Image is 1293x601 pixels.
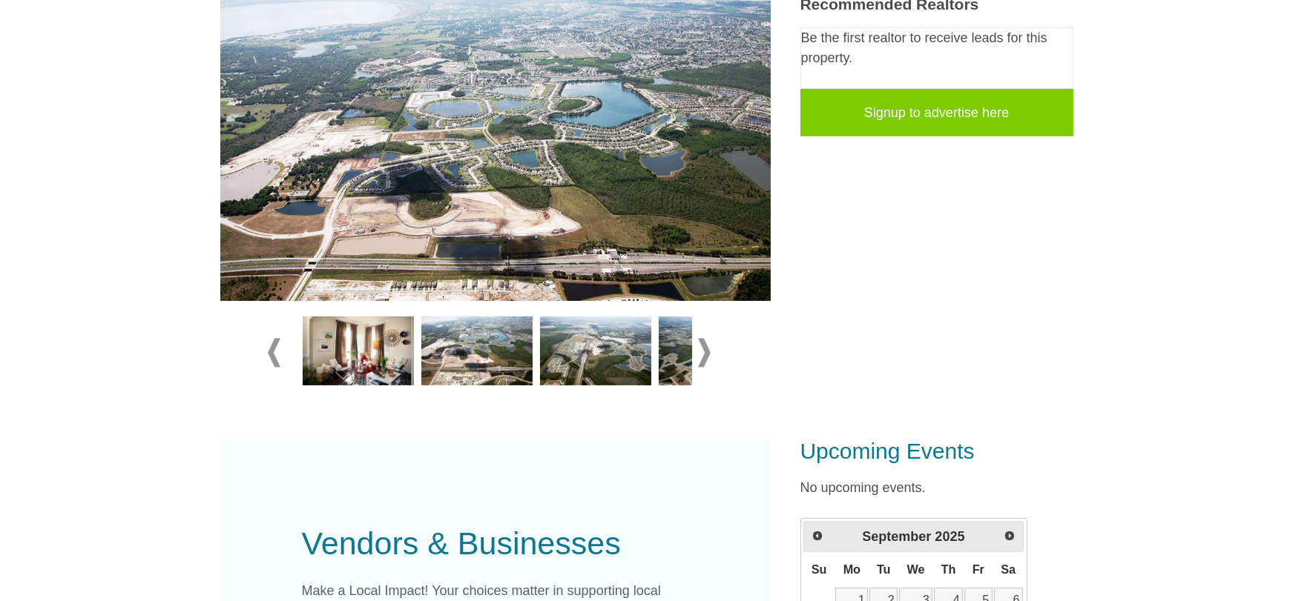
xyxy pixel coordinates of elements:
[801,28,1073,68] p: Be the first realtor to receive leads for this property.
[1001,562,1016,576] span: Saturday
[877,562,891,576] span: Tuesday
[302,519,689,568] div: Vendors & Businesses
[935,529,965,544] span: 2025
[907,562,925,576] span: Wednesday
[812,562,827,576] span: Sunday
[812,530,823,542] span: Prev
[941,562,956,576] span: Thursday
[1004,530,1016,542] span: Next
[800,478,1073,498] p: No upcoming events.
[806,523,829,547] a: Prev
[862,529,931,544] span: September
[800,438,1073,465] h3: Upcoming Events
[800,89,1073,136] a: Signup to advertise here
[973,562,984,576] span: Friday
[843,562,861,576] span: Monday
[998,523,1021,547] a: Next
